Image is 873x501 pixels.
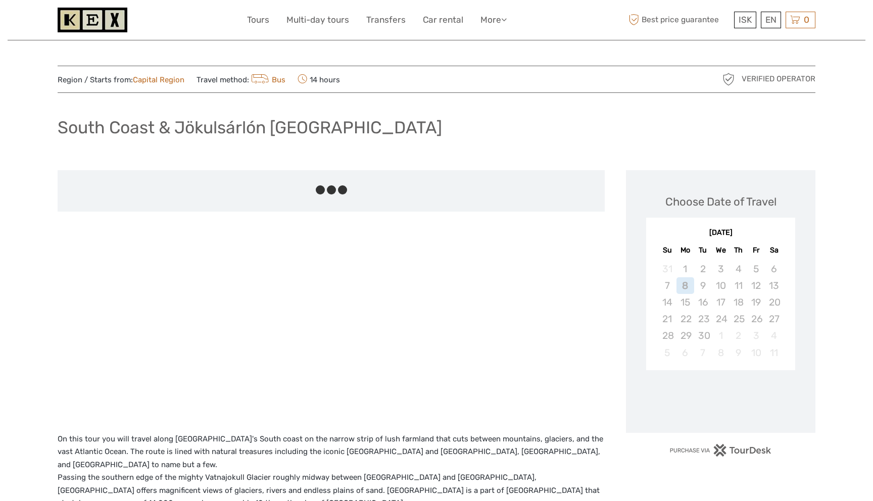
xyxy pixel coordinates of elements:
div: Not available Saturday, September 13th, 2025 [765,277,783,294]
a: Tours [247,13,269,27]
div: Not available Monday, September 22nd, 2025 [676,311,694,327]
div: Not available Monday, September 8th, 2025 [676,277,694,294]
div: Not available Wednesday, October 8th, 2025 [712,344,730,361]
span: 14 hours [298,72,340,86]
div: month 2025-09 [649,261,792,361]
a: Capital Region [133,75,184,84]
span: 0 [802,15,811,25]
a: Car rental [423,13,463,27]
span: Best price guarantee [626,12,732,28]
div: Not available Wednesday, September 3rd, 2025 [712,261,730,277]
div: Not available Thursday, September 11th, 2025 [730,277,747,294]
div: Not available Thursday, September 18th, 2025 [730,294,747,311]
span: Region / Starts from: [58,75,184,85]
span: ISK [739,15,752,25]
div: Not available Monday, September 1st, 2025 [676,261,694,277]
div: Not available Saturday, October 11th, 2025 [765,344,783,361]
div: Not available Tuesday, September 23rd, 2025 [694,311,712,327]
a: Bus [249,75,285,84]
div: Not available Tuesday, September 2nd, 2025 [694,261,712,277]
div: Not available Sunday, September 7th, 2025 [658,277,676,294]
div: [DATE] [646,228,795,238]
div: Not available Sunday, September 28th, 2025 [658,327,676,344]
div: Not available Friday, September 12th, 2025 [747,277,765,294]
div: Not available Thursday, October 9th, 2025 [730,344,747,361]
h1: South Coast & Jökulsárlón [GEOGRAPHIC_DATA] [58,117,442,138]
div: Not available Wednesday, September 17th, 2025 [712,294,730,311]
div: Loading... [717,396,724,403]
div: Tu [694,243,712,257]
div: Not available Wednesday, September 24th, 2025 [712,311,730,327]
div: EN [761,12,781,28]
div: Not available Friday, September 19th, 2025 [747,294,765,311]
div: Not available Saturday, October 4th, 2025 [765,327,783,344]
div: Not available Tuesday, September 9th, 2025 [694,277,712,294]
div: Fr [747,243,765,257]
div: Not available Friday, October 3rd, 2025 [747,327,765,344]
div: Not available Saturday, September 6th, 2025 [765,261,783,277]
img: 1261-44dab5bb-39f8-40da-b0c2-4d9fce00897c_logo_small.jpg [58,8,127,32]
div: Not available Thursday, September 25th, 2025 [730,311,747,327]
div: Not available Friday, October 10th, 2025 [747,344,765,361]
img: verified_operator_grey_128.png [720,71,737,87]
div: Not available Friday, September 26th, 2025 [747,311,765,327]
div: Th [730,243,747,257]
div: Mo [676,243,694,257]
div: We [712,243,730,257]
div: Not available Sunday, October 5th, 2025 [658,344,676,361]
div: Not available Saturday, September 27th, 2025 [765,311,783,327]
div: Not available Wednesday, September 10th, 2025 [712,277,730,294]
div: Not available Monday, September 29th, 2025 [676,327,694,344]
div: Not available Monday, October 6th, 2025 [676,344,694,361]
div: Not available Sunday, September 14th, 2025 [658,294,676,311]
div: Not available Sunday, August 31st, 2025 [658,261,676,277]
a: Multi-day tours [286,13,349,27]
a: More [480,13,507,27]
div: Not available Saturday, September 20th, 2025 [765,294,783,311]
img: PurchaseViaTourDesk.png [669,444,772,457]
a: Transfers [366,13,406,27]
div: Not available Sunday, September 21st, 2025 [658,311,676,327]
div: Not available Friday, September 5th, 2025 [747,261,765,277]
div: Not available Tuesday, October 7th, 2025 [694,344,712,361]
div: Sa [765,243,783,257]
div: Not available Tuesday, September 30th, 2025 [694,327,712,344]
div: Not available Monday, September 15th, 2025 [676,294,694,311]
span: Travel method: [197,72,285,86]
span: Verified Operator [742,74,815,84]
div: Not available Thursday, September 4th, 2025 [730,261,747,277]
div: Choose Date of Travel [665,194,777,210]
div: Not available Tuesday, September 16th, 2025 [694,294,712,311]
div: Su [658,243,676,257]
div: Not available Wednesday, October 1st, 2025 [712,327,730,344]
div: Not available Thursday, October 2nd, 2025 [730,327,747,344]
